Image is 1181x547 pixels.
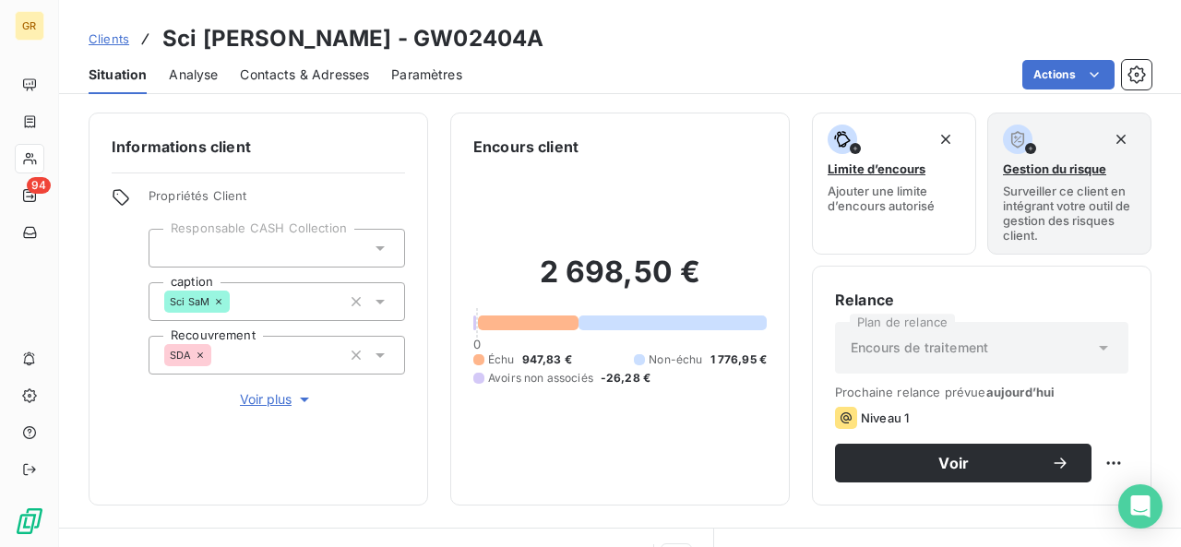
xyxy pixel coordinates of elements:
[164,240,179,256] input: Ajouter une valeur
[835,289,1128,311] h6: Relance
[170,350,191,361] span: SDA
[1003,161,1106,176] span: Gestion du risque
[240,390,314,409] span: Voir plus
[149,188,405,214] span: Propriétés Client
[211,347,226,363] input: Ajouter une valeur
[649,351,702,368] span: Non-échu
[391,65,462,84] span: Paramètres
[240,65,369,84] span: Contacts & Adresses
[987,113,1151,255] button: Gestion du risqueSurveiller ce client en intégrant votre outil de gestion des risques client.
[1003,184,1136,243] span: Surveiller ce client en intégrant votre outil de gestion des risques client.
[835,385,1128,399] span: Prochaine relance prévue
[89,30,129,48] a: Clients
[828,161,925,176] span: Limite d’encours
[89,31,129,46] span: Clients
[488,370,593,386] span: Avoirs non associés
[1022,60,1115,89] button: Actions
[710,351,768,368] span: 1 776,95 €
[473,136,579,158] h6: Encours client
[601,370,650,386] span: -26,28 €
[112,136,405,158] h6: Informations client
[851,339,988,357] span: Encours de traitement
[488,351,515,368] span: Échu
[861,410,909,425] span: Niveau 1
[27,177,51,194] span: 94
[857,456,1051,470] span: Voir
[89,65,147,84] span: Situation
[162,22,543,55] h3: Sci [PERSON_NAME] - GW02404A
[835,444,1092,482] button: Voir
[149,389,405,410] button: Voir plus
[170,296,209,307] span: Sci SaM
[1118,484,1163,529] div: Open Intercom Messenger
[15,506,44,536] img: Logo LeanPay
[812,113,976,255] button: Limite d’encoursAjouter une limite d’encours autorisé
[828,184,960,213] span: Ajouter une limite d’encours autorisé
[522,351,572,368] span: 947,83 €
[473,337,481,351] span: 0
[986,385,1056,399] span: aujourd’hui
[169,65,218,84] span: Analyse
[15,11,44,41] div: GR
[230,293,245,310] input: Ajouter une valeur
[473,254,767,309] h2: 2 698,50 €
